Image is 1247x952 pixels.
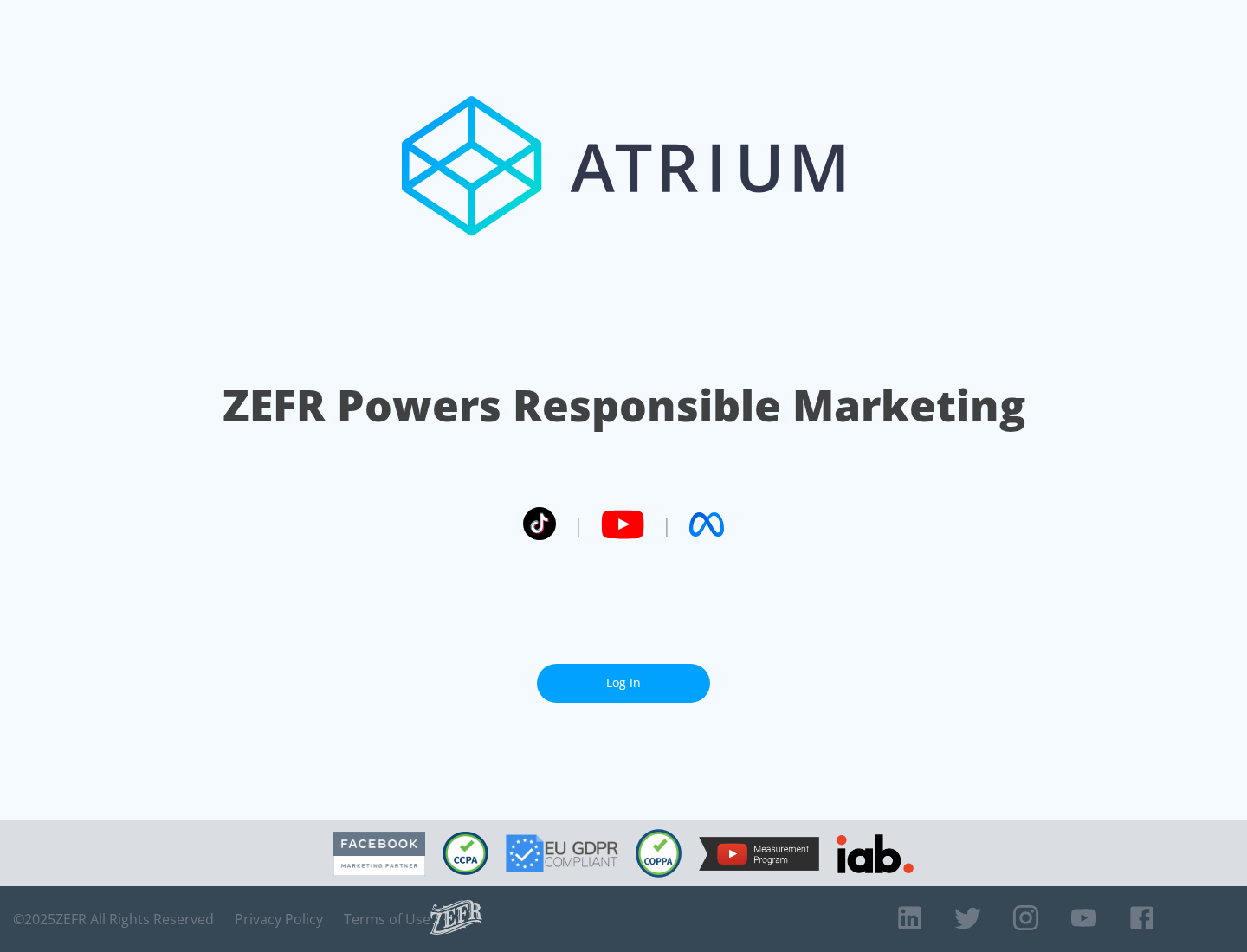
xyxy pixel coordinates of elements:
img: Facebook Marketing Partner [333,832,425,876]
span: © 2025 ZEFR All Rights Reserved [13,910,214,928]
img: GDPR Compliant [506,834,618,872]
img: CCPA Compliant [443,832,488,875]
a: Privacy Policy [235,910,323,928]
img: IAB [837,834,914,873]
a: Log In [537,664,710,703]
h1: ZEFR Powers Responsible Marketing [223,376,1025,435]
img: COPPA Compliant [636,829,682,878]
img: YouTube Measurement Program [699,837,819,871]
span: | [662,511,672,537]
a: Terms of Use [344,910,430,928]
span: | [573,511,584,537]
